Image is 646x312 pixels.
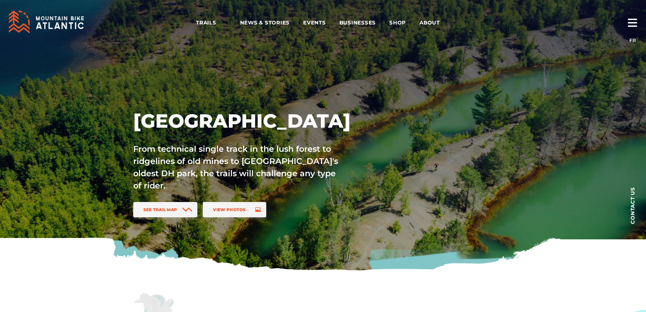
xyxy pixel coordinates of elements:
[143,207,177,212] span: See Trail Map
[213,207,246,212] span: View Photos
[619,177,646,234] a: Contact us
[303,19,326,26] span: Events
[630,187,635,224] span: Contact us
[203,202,266,217] a: View Photos
[629,37,636,43] a: FR
[133,109,384,133] h1: [GEOGRAPHIC_DATA]
[133,202,198,217] a: See Trail Map
[419,19,450,26] span: About
[196,19,227,26] span: Trails
[339,19,376,26] span: Businesses
[240,19,290,26] span: News & Stories
[133,143,339,192] p: From technical single track in the lush forest to ridgelines of old mines to [GEOGRAPHIC_DATA]'s ...
[389,19,406,26] span: Shop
